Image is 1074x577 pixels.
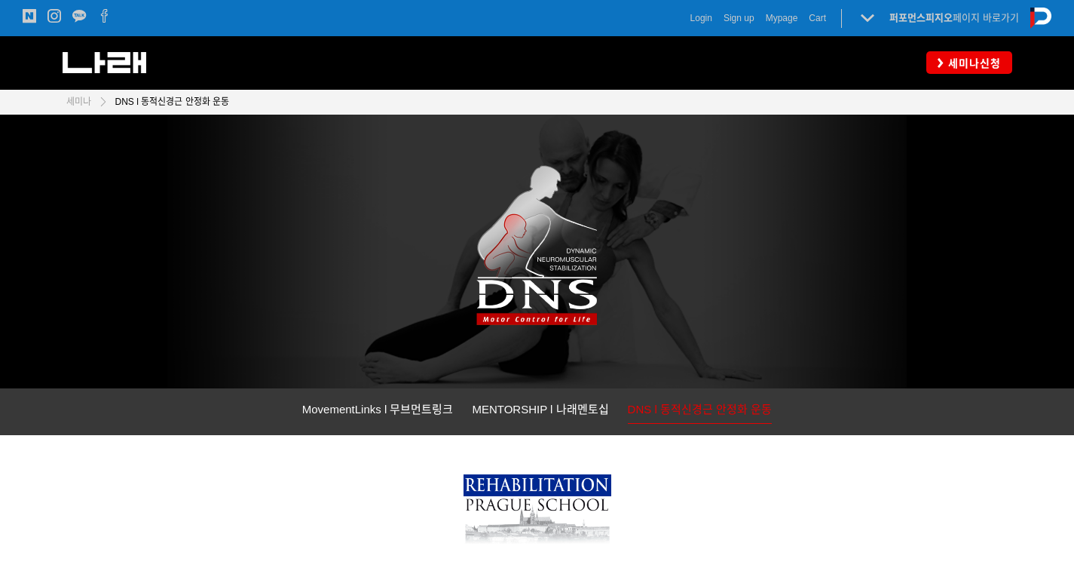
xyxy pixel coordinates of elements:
a: Cart [809,11,826,26]
a: Login [690,11,712,26]
span: 세미나 [66,97,91,107]
a: 세미나 [66,94,91,109]
a: Sign up [724,11,754,26]
a: MENTORSHIP l 나래멘토십 [472,400,608,423]
a: 퍼포먼스피지오페이지 바로가기 [889,12,1019,23]
span: DNS l 동적신경근 안정화 운동 [115,97,229,107]
span: DNS l 동적신경근 안정화 운동 [628,403,773,416]
span: 세미나신청 [944,56,1001,71]
a: DNS l 동적신경근 안정화 운동 [108,94,229,109]
img: 7bd3899b73cc6.png [464,474,611,552]
strong: 퍼포먼스피지오 [889,12,953,23]
a: DNS l 동적신경근 안정화 운동 [628,400,773,424]
a: 세미나신청 [926,51,1012,73]
span: MENTORSHIP l 나래멘토십 [472,403,608,416]
span: MovementLinks l 무브먼트링크 [302,403,454,416]
a: MovementLinks l 무브먼트링크 [302,400,454,423]
a: Mypage [766,11,798,26]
